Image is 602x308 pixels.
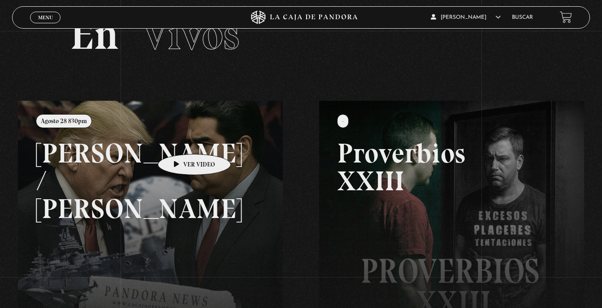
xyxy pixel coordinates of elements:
[35,22,56,29] span: Cerrar
[142,9,239,60] span: Vivos
[70,13,532,56] h2: En
[512,15,533,20] a: Buscar
[38,15,53,20] span: Menu
[560,11,572,23] a: View your shopping cart
[431,15,501,20] span: [PERSON_NAME]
